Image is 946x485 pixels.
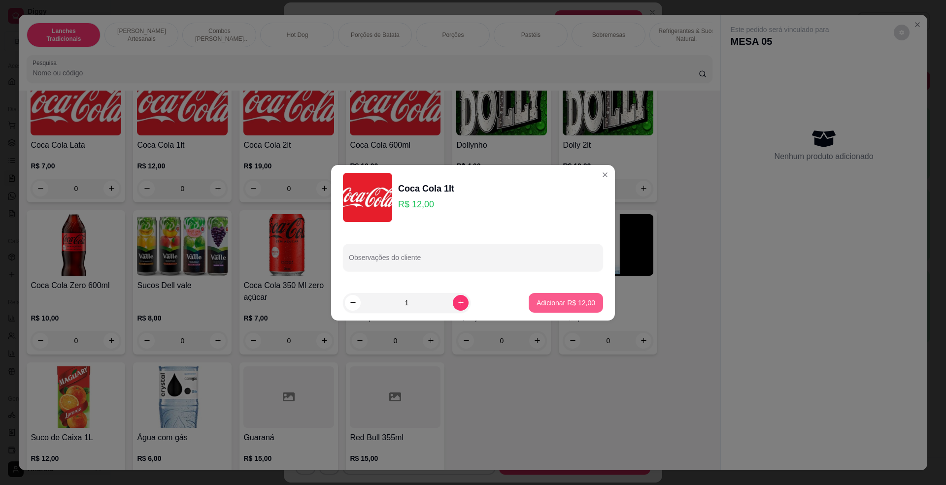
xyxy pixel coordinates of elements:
[343,173,392,222] img: product-image
[398,182,454,195] div: Coca Cola 1lt
[345,295,361,311] button: decrease-product-quantity
[453,295,469,311] button: increase-product-quantity
[597,167,613,183] button: Close
[537,298,595,308] p: Adicionar R$ 12,00
[529,293,603,313] button: Adicionar R$ 12,00
[398,197,454,211] p: R$ 12,00
[349,257,597,266] input: Observações do cliente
